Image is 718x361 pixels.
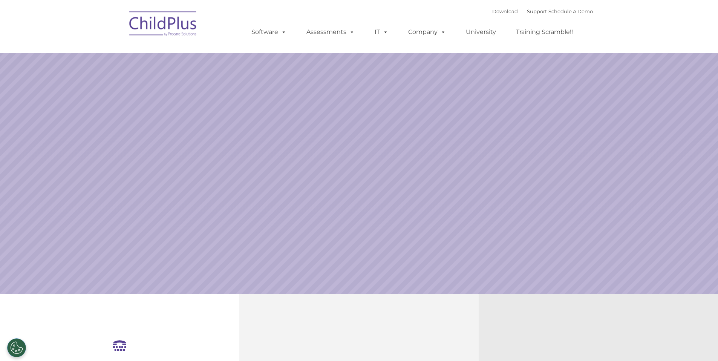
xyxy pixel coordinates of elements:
button: Cookies Settings [7,338,26,357]
a: Assessments [299,25,362,40]
font: | [492,8,593,14]
img: ChildPlus by Procare Solutions [126,6,201,44]
a: IT [367,25,396,40]
a: Download [492,8,518,14]
a: Software [244,25,294,40]
a: Schedule A Demo [548,8,593,14]
a: Training Scramble!! [508,25,580,40]
a: Company [401,25,453,40]
a: Support [527,8,547,14]
a: University [458,25,504,40]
